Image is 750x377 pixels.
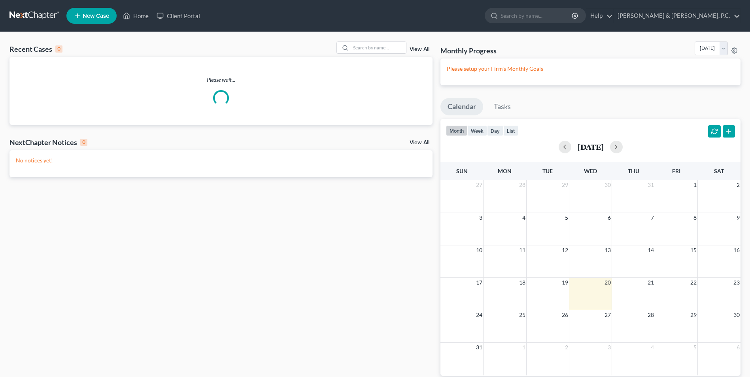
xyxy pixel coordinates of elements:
[647,180,655,190] span: 31
[690,245,697,255] span: 15
[518,310,526,320] span: 25
[650,213,655,222] span: 7
[647,278,655,287] span: 21
[578,143,604,151] h2: [DATE]
[733,310,741,320] span: 30
[564,343,569,352] span: 2
[693,213,697,222] span: 8
[153,9,204,23] a: Client Portal
[604,278,612,287] span: 20
[693,343,697,352] span: 5
[487,98,518,115] a: Tasks
[410,47,429,52] a: View All
[83,13,109,19] span: New Case
[586,9,613,23] a: Help
[604,310,612,320] span: 27
[518,180,526,190] span: 28
[475,310,483,320] span: 24
[447,65,734,73] p: Please setup your Firm's Monthly Goals
[690,310,697,320] span: 29
[736,213,741,222] span: 9
[501,8,573,23] input: Search by name...
[410,140,429,145] a: View All
[518,245,526,255] span: 11
[561,180,569,190] span: 29
[475,180,483,190] span: 27
[647,245,655,255] span: 14
[55,45,62,53] div: 0
[521,343,526,352] span: 1
[690,278,697,287] span: 22
[607,213,612,222] span: 6
[564,213,569,222] span: 5
[478,213,483,222] span: 3
[628,168,639,174] span: Thu
[647,310,655,320] span: 28
[475,343,483,352] span: 31
[518,278,526,287] span: 18
[440,46,497,55] h3: Monthly Progress
[693,180,697,190] span: 1
[503,125,518,136] button: list
[9,44,62,54] div: Recent Cases
[561,310,569,320] span: 26
[475,245,483,255] span: 10
[604,180,612,190] span: 30
[614,9,740,23] a: [PERSON_NAME] & [PERSON_NAME], P.C.
[521,213,526,222] span: 4
[80,139,87,146] div: 0
[733,278,741,287] span: 23
[498,168,512,174] span: Mon
[119,9,153,23] a: Home
[561,278,569,287] span: 19
[607,343,612,352] span: 3
[736,343,741,352] span: 6
[672,168,680,174] span: Fri
[487,125,503,136] button: day
[9,76,433,84] p: Please wait...
[440,98,483,115] a: Calendar
[16,156,426,164] p: No notices yet!
[467,125,487,136] button: week
[584,168,597,174] span: Wed
[733,245,741,255] span: 16
[736,180,741,190] span: 2
[650,343,655,352] span: 4
[9,138,87,147] div: NextChapter Notices
[561,245,569,255] span: 12
[604,245,612,255] span: 13
[475,278,483,287] span: 17
[351,42,406,53] input: Search by name...
[446,125,467,136] button: month
[456,168,468,174] span: Sun
[714,168,724,174] span: Sat
[542,168,553,174] span: Tue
